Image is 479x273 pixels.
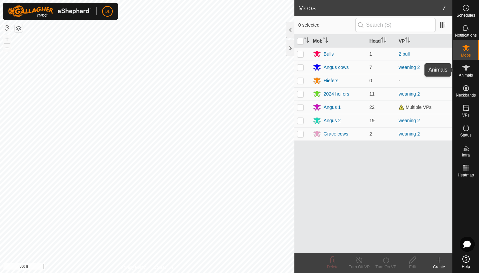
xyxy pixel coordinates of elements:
[399,65,420,70] a: weaning 2
[323,38,328,44] p-sorticon: Activate to sort
[324,51,334,58] div: Bulls
[369,131,372,136] span: 2
[369,91,375,97] span: 11
[405,38,410,44] p-sorticon: Activate to sort
[399,51,409,57] a: 2 bull
[324,131,348,137] div: Grace cows
[462,153,470,157] span: Infra
[462,265,470,269] span: Help
[455,33,477,37] span: Notifications
[461,53,471,57] span: Mobs
[154,264,173,270] a: Contact Us
[453,253,479,271] a: Help
[373,264,399,270] div: Turn On VP
[346,264,373,270] div: Turn Off VP
[369,105,375,110] span: 22
[298,4,442,12] h2: Mobs
[399,105,431,110] span: Multiple VPs
[324,104,341,111] div: Angus 1
[104,8,110,15] span: DL
[121,264,146,270] a: Privacy Policy
[367,35,396,48] th: Head
[369,78,372,83] span: 0
[399,264,426,270] div: Edit
[324,64,349,71] div: Angus cows
[310,35,367,48] th: Mob
[304,38,309,44] p-sorticon: Activate to sort
[3,35,11,43] button: +
[369,118,375,123] span: 19
[399,131,420,136] a: weaning 2
[399,118,420,123] a: weaning 2
[369,51,372,57] span: 1
[399,91,420,97] a: weaning 2
[324,117,341,124] div: Angus 2
[456,13,475,17] span: Schedules
[8,5,91,17] img: Gallagher Logo
[456,93,476,97] span: Neckbands
[15,24,23,32] button: Map Layers
[355,18,436,32] input: Search (S)
[3,24,11,32] button: Reset Map
[381,38,386,44] p-sorticon: Activate to sort
[396,35,452,48] th: VP
[324,91,349,98] div: 2024 heifers
[3,44,11,52] button: –
[396,74,452,87] td: -
[324,77,338,84] div: Hiefers
[458,173,474,177] span: Heatmap
[462,113,469,117] span: VPs
[459,73,473,77] span: Animals
[369,65,372,70] span: 7
[460,133,471,137] span: Status
[327,265,339,269] span: Delete
[298,22,355,29] span: 0 selected
[426,264,452,270] div: Create
[442,3,446,13] span: 7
